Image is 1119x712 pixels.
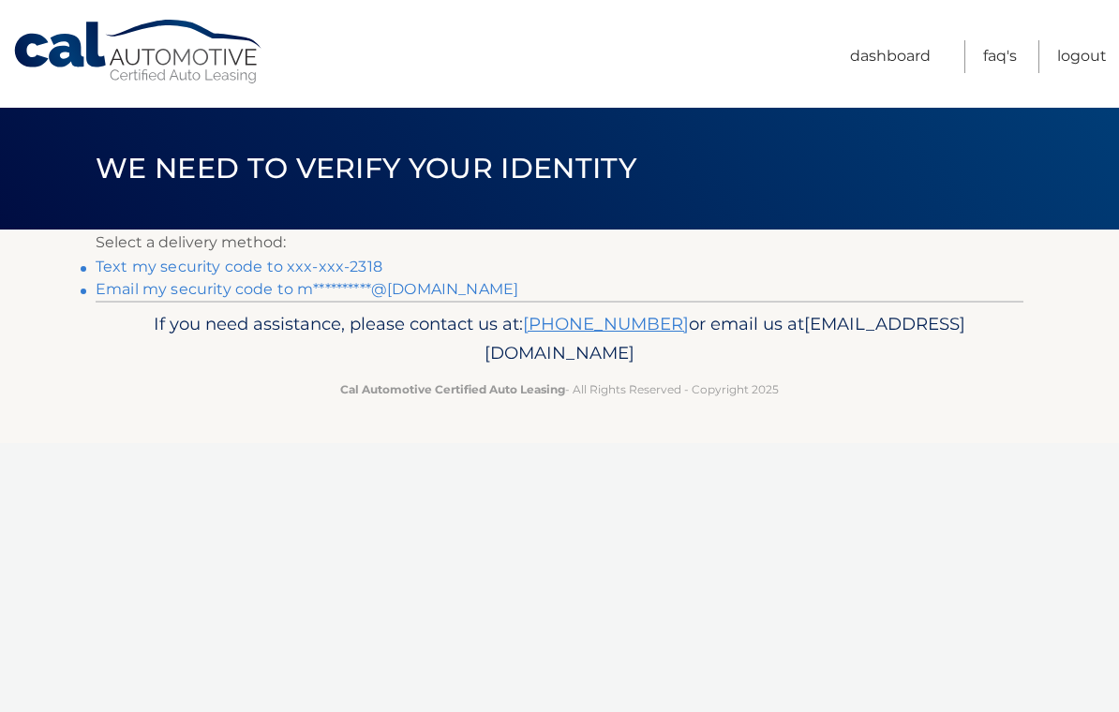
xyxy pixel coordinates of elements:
[12,19,265,85] a: Cal Automotive
[96,151,636,185] span: We need to verify your identity
[1057,40,1107,73] a: Logout
[340,382,565,396] strong: Cal Automotive Certified Auto Leasing
[983,40,1017,73] a: FAQ's
[96,230,1023,256] p: Select a delivery method:
[108,379,1011,399] p: - All Rights Reserved - Copyright 2025
[850,40,931,73] a: Dashboard
[96,258,382,275] a: Text my security code to xxx-xxx-2318
[96,280,518,298] a: Email my security code to m**********@[DOMAIN_NAME]
[108,309,1011,369] p: If you need assistance, please contact us at: or email us at
[523,313,689,334] a: [PHONE_NUMBER]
